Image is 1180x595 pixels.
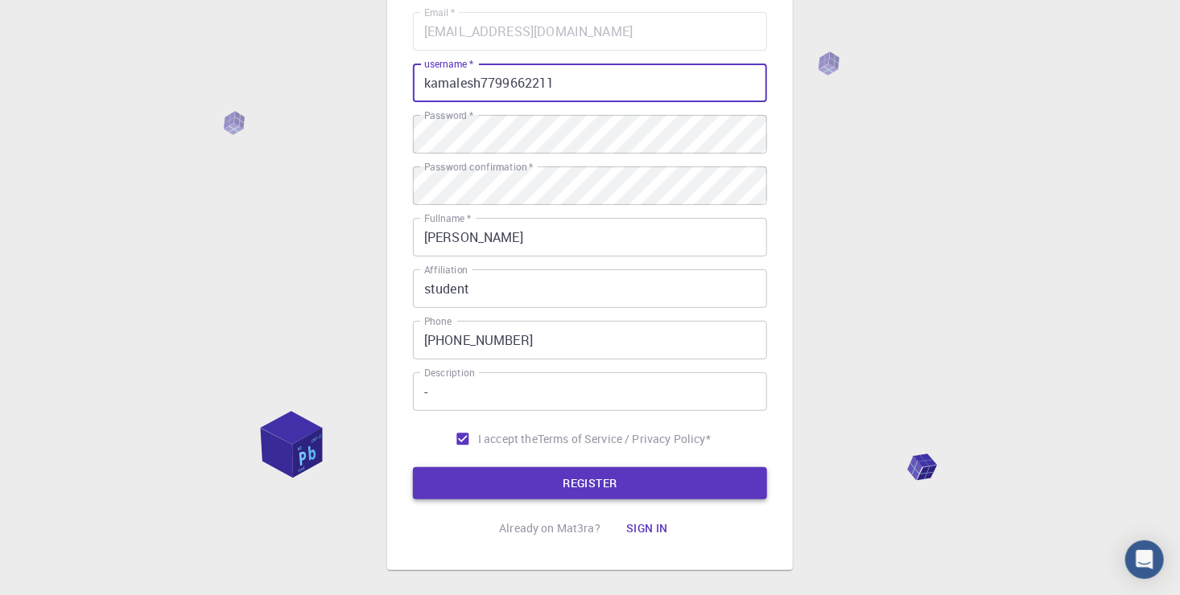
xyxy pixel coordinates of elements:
[413,467,767,499] button: REGISTER
[424,211,471,225] label: Fullname
[424,6,455,19] label: Email
[499,520,600,536] p: Already on Mat3ra?
[424,57,473,71] label: username
[424,109,473,122] label: Password
[478,431,538,447] span: I accept the
[424,366,475,380] label: Description
[538,431,711,447] p: Terms of Service / Privacy Policy *
[1125,540,1164,579] div: Open Intercom Messenger
[424,160,533,174] label: Password confirmation
[424,263,468,277] label: Affiliation
[613,512,681,544] button: Sign in
[538,431,711,447] a: Terms of Service / Privacy Policy*
[424,314,452,328] label: Phone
